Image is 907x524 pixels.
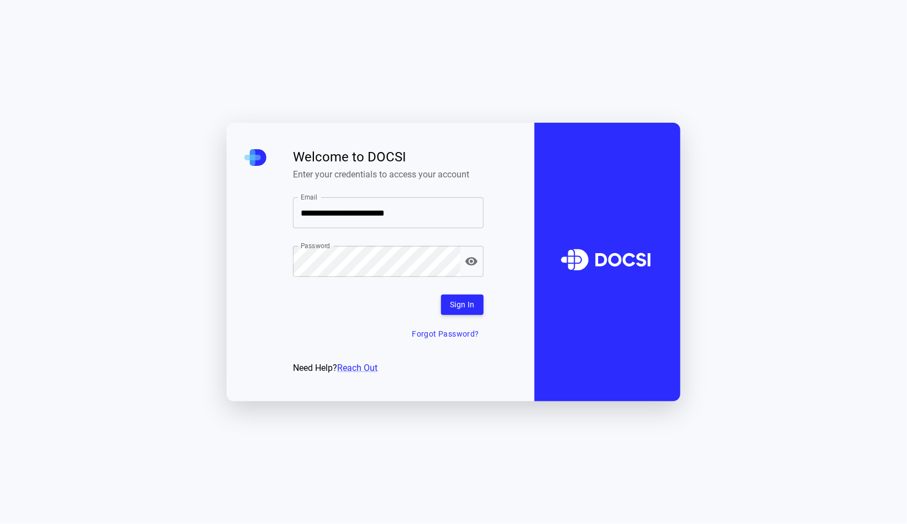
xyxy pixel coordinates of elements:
[293,169,484,180] span: Enter your credentials to access your account
[301,241,330,250] label: Password
[407,324,483,344] button: Forgot Password?
[553,227,662,297] img: DOCSI Logo
[293,149,484,165] span: Welcome to DOCSI
[441,295,484,315] button: Sign In
[337,363,378,373] a: Reach Out
[293,361,484,375] div: Need Help?
[244,149,266,166] img: DOCSI Mini Logo
[301,192,318,202] label: Email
